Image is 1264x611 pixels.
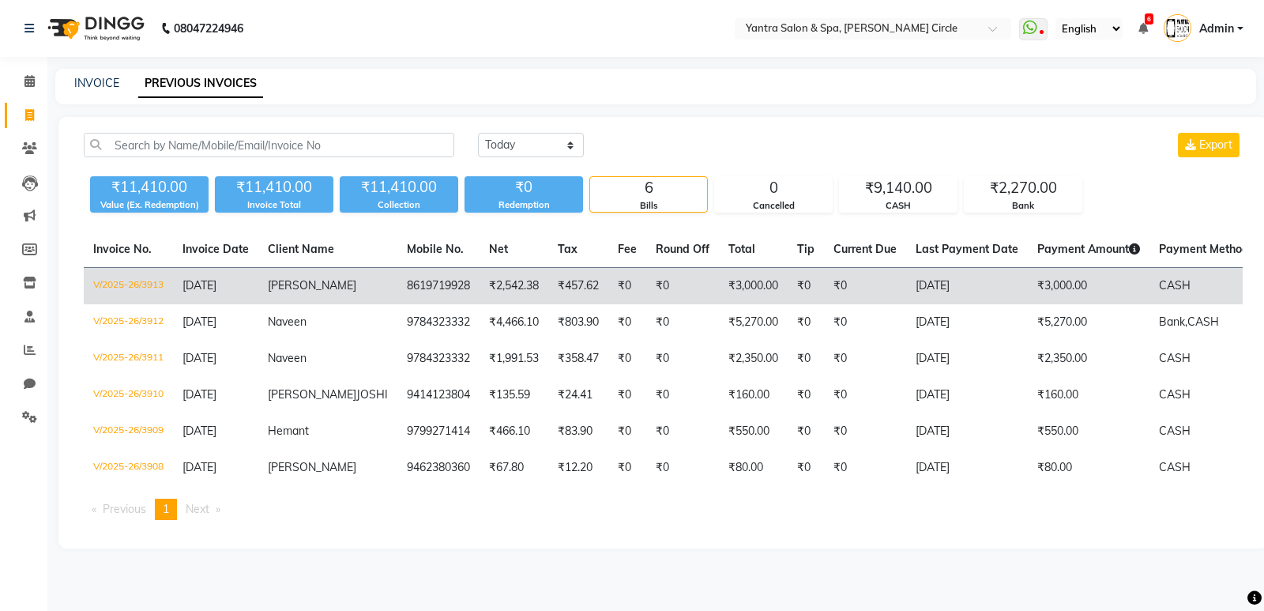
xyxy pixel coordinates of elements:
[608,413,646,450] td: ₹0
[268,460,356,474] span: [PERSON_NAME]
[40,6,149,51] img: logo
[90,176,209,198] div: ₹11,410.00
[840,177,957,199] div: ₹9,140.00
[268,387,356,402] span: [PERSON_NAME]
[93,242,152,256] span: Invoice No.
[182,424,216,438] span: [DATE]
[480,413,548,450] td: ₹466.10
[1028,377,1149,413] td: ₹160.00
[608,304,646,341] td: ₹0
[1145,13,1153,25] span: 6
[788,268,824,305] td: ₹0
[646,450,719,486] td: ₹0
[906,413,1028,450] td: [DATE]
[340,198,458,212] div: Collection
[397,268,480,305] td: 8619719928
[824,268,906,305] td: ₹0
[407,242,464,256] span: Mobile No.
[84,133,454,157] input: Search by Name/Mobile/Email/Invoice No
[1159,460,1191,474] span: CASH
[788,450,824,486] td: ₹0
[788,304,824,341] td: ₹0
[1028,341,1149,377] td: ₹2,350.00
[1028,268,1149,305] td: ₹3,000.00
[719,377,788,413] td: ₹160.00
[548,341,608,377] td: ₹358.47
[646,377,719,413] td: ₹0
[824,377,906,413] td: ₹0
[356,387,388,402] span: JOSHI
[268,278,356,292] span: [PERSON_NAME]
[656,242,709,256] span: Round Off
[719,450,788,486] td: ₹80.00
[182,242,249,256] span: Invoice Date
[906,268,1028,305] td: [DATE]
[1159,351,1191,365] span: CASH
[84,450,173,486] td: V/2025-26/3908
[74,76,119,90] a: INVOICE
[465,176,583,198] div: ₹0
[788,413,824,450] td: ₹0
[719,304,788,341] td: ₹5,270.00
[480,304,548,341] td: ₹4,466.10
[174,6,243,51] b: 08047224946
[465,198,583,212] div: Redemption
[719,413,788,450] td: ₹550.00
[906,304,1028,341] td: [DATE]
[797,242,814,256] span: Tip
[268,242,334,256] span: Client Name
[84,377,173,413] td: V/2025-26/3910
[646,413,719,450] td: ₹0
[608,377,646,413] td: ₹0
[788,377,824,413] td: ₹0
[548,268,608,305] td: ₹457.62
[1028,304,1149,341] td: ₹5,270.00
[397,450,480,486] td: 9462380360
[1159,278,1191,292] span: CASH
[1159,315,1187,329] span: Bank,
[840,199,957,213] div: CASH
[715,177,832,199] div: 0
[182,315,216,329] span: [DATE]
[397,377,480,413] td: 9414123804
[1199,138,1232,152] span: Export
[186,502,209,516] span: Next
[182,278,216,292] span: [DATE]
[215,176,333,198] div: ₹11,410.00
[1138,21,1148,36] a: 6
[84,499,1243,520] nav: Pagination
[397,413,480,450] td: 9799271414
[646,268,719,305] td: ₹0
[824,304,906,341] td: ₹0
[965,199,1082,213] div: Bank
[590,177,707,199] div: 6
[138,70,263,98] a: PREVIOUS INVOICES
[715,199,832,213] div: Cancelled
[906,377,1028,413] td: [DATE]
[1159,387,1191,402] span: CASH
[1028,413,1149,450] td: ₹550.00
[340,176,458,198] div: ₹11,410.00
[397,341,480,377] td: 9784323332
[548,304,608,341] td: ₹803.90
[965,177,1082,199] div: ₹2,270.00
[480,268,548,305] td: ₹2,542.38
[824,450,906,486] td: ₹0
[268,351,307,365] span: Naveen
[618,242,637,256] span: Fee
[103,502,146,516] span: Previous
[906,341,1028,377] td: [DATE]
[489,242,508,256] span: Net
[548,377,608,413] td: ₹24.41
[268,424,309,438] span: Hemant
[1164,14,1191,42] img: Admin
[646,341,719,377] td: ₹0
[182,387,216,402] span: [DATE]
[824,413,906,450] td: ₹0
[1037,242,1140,256] span: Payment Amount
[163,502,169,516] span: 1
[90,198,209,212] div: Value (Ex. Redemption)
[480,341,548,377] td: ₹1,991.53
[84,304,173,341] td: V/2025-26/3912
[480,450,548,486] td: ₹67.80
